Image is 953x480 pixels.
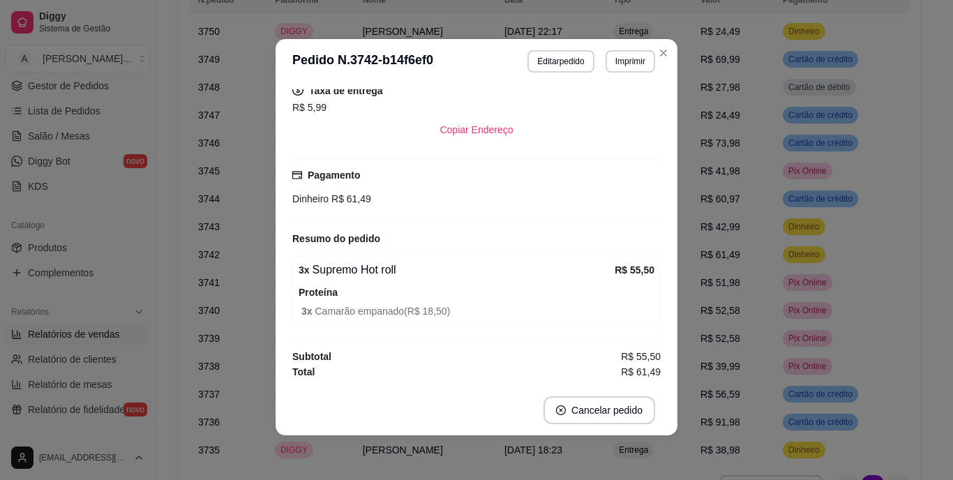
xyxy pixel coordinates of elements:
span: Camarão empanado ( R$ 18,50 ) [301,303,654,319]
span: R$ 61,49 [329,193,371,204]
strong: Pagamento [308,170,360,181]
button: Close [652,42,675,64]
strong: 3 x [299,264,310,276]
h3: Pedido N. 3742-b14f6ef0 [292,50,433,73]
button: close-circleCancelar pedido [543,396,655,424]
span: credit-card [292,170,302,180]
div: Supremo Hot roll [299,262,615,278]
span: R$ 61,49 [621,364,661,380]
strong: Total [292,366,315,377]
span: R$ 55,50 [621,349,661,364]
button: Imprimir [606,50,655,73]
strong: Subtotal [292,351,331,362]
span: close-circle [556,405,566,415]
span: dollar [292,84,303,96]
strong: Resumo do pedido [292,233,380,244]
strong: Taxa de entrega [309,85,383,96]
span: Dinheiro [292,193,329,204]
button: Copiar Endereço [428,116,524,144]
strong: R$ 55,50 [615,264,654,276]
button: Editarpedido [527,50,594,73]
span: R$ 5,99 [292,102,327,113]
strong: 3 x [301,306,315,317]
strong: Proteína [299,287,338,298]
